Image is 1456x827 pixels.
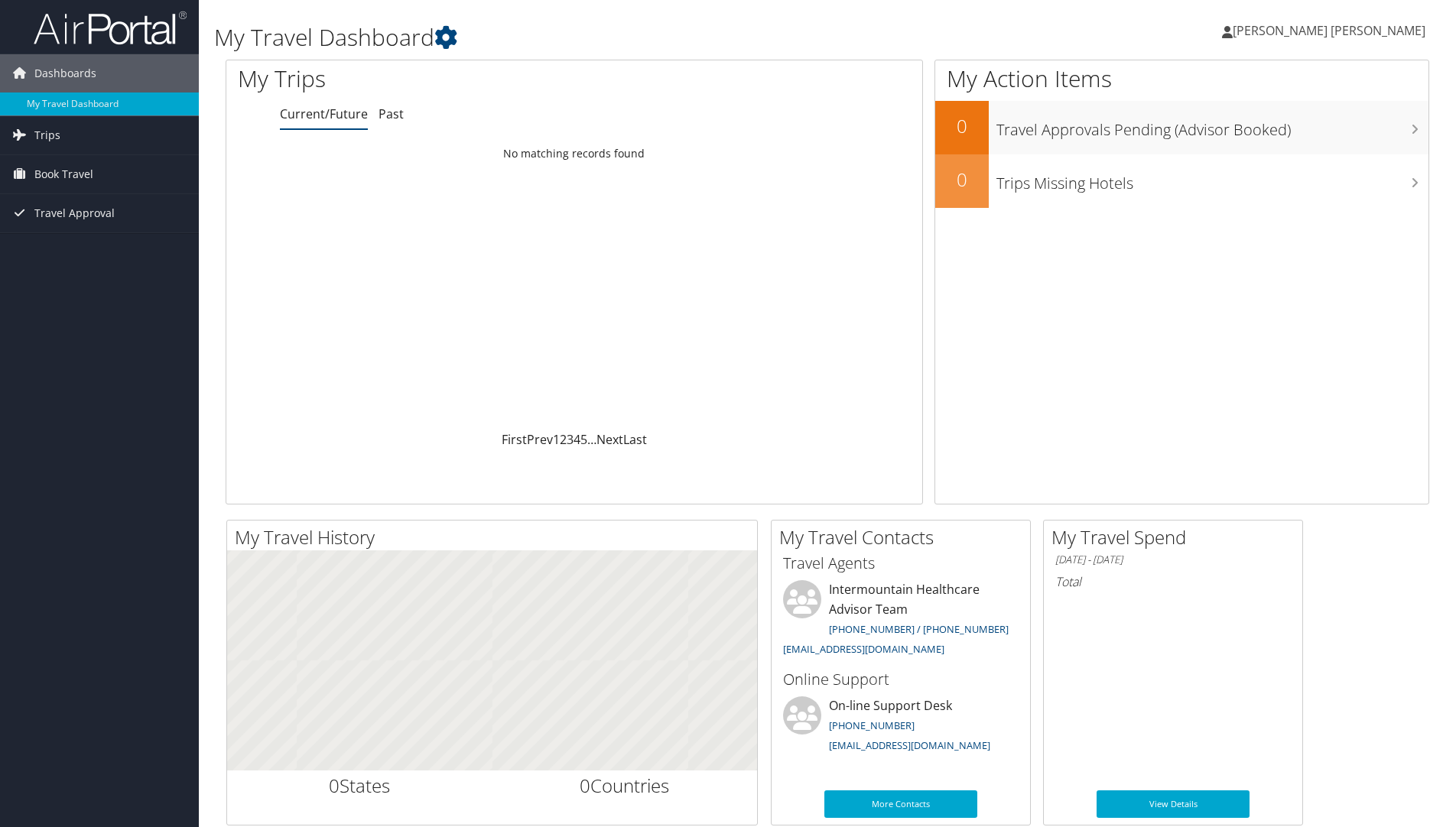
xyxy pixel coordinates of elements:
a: 0Trips Missing Hotels [935,154,1428,208]
a: 2 [560,431,567,448]
li: Intermountain Healthcare Advisor Team [775,580,1026,662]
a: 5 [580,431,587,448]
h6: [DATE] - [DATE] [1055,553,1291,567]
h1: My Action Items [935,63,1428,95]
a: [PERSON_NAME] [PERSON_NAME] [1222,8,1441,54]
span: … [587,431,596,448]
a: [EMAIL_ADDRESS][DOMAIN_NAME] [783,642,944,656]
li: On-line Support Desk [775,696,1026,759]
h2: 0 [935,113,989,139]
span: Dashboards [34,54,96,92]
a: 4 [574,431,580,448]
a: View Details [1097,790,1250,818]
h2: States [239,773,481,799]
a: Next [596,431,623,448]
td: No matching records found [226,140,922,167]
h6: Total [1055,573,1291,590]
h3: Trips Missing Hotels [996,165,1428,194]
a: Prev [527,431,553,448]
span: Book Travel [34,155,93,193]
a: [PHONE_NUMBER] [829,718,915,732]
a: 0Travel Approvals Pending (Advisor Booked) [935,101,1428,154]
img: airportal-logo.png [34,10,187,46]
h3: Travel Approvals Pending (Advisor Booked) [996,112,1428,141]
h2: My Travel Contacts [779,524,1030,550]
h2: My Travel History [235,524,757,550]
a: More Contacts [824,790,977,818]
a: [PHONE_NUMBER] / [PHONE_NUMBER] [829,622,1009,636]
a: First [502,431,527,448]
span: 0 [580,773,590,798]
h2: Countries [504,773,746,799]
h1: My Travel Dashboard [214,21,1032,54]
a: [EMAIL_ADDRESS][DOMAIN_NAME] [829,738,990,752]
span: Trips [34,116,60,154]
a: Current/Future [280,105,368,122]
span: Travel Approval [34,194,115,232]
a: Last [623,431,647,448]
h3: Travel Agents [783,553,1019,574]
h2: 0 [935,167,989,193]
a: 3 [567,431,574,448]
h1: My Trips [238,63,621,95]
a: 1 [553,431,560,448]
h3: Online Support [783,669,1019,690]
h2: My Travel Spend [1051,524,1302,550]
span: [PERSON_NAME] [PERSON_NAME] [1233,22,1425,39]
span: 0 [329,773,340,798]
a: Past [379,105,404,122]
